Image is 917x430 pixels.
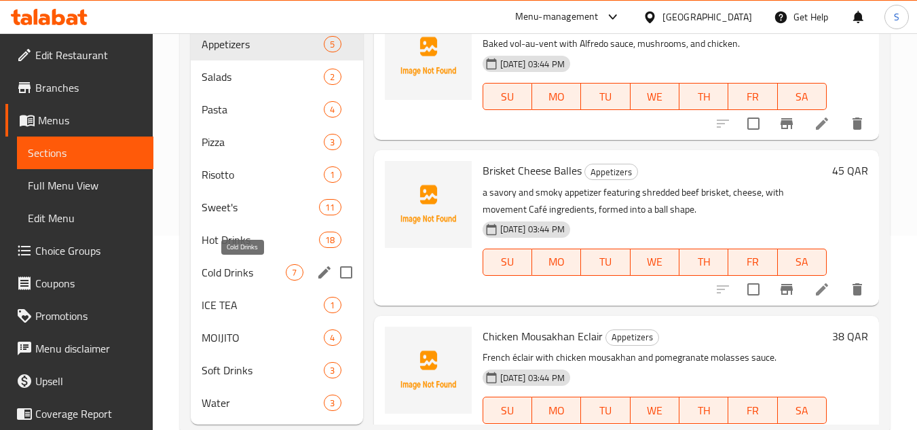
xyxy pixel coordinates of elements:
div: Pizza [202,134,324,150]
span: 4 [324,332,340,344]
p: a savory and smoky appetizer featuring shredded beef brisket, cheese, with movement Café ingredie... [483,184,827,218]
button: TH [679,397,728,424]
span: MOIJITO [202,329,324,346]
button: FR [728,397,777,424]
div: Menu-management [515,9,599,25]
button: FR [728,249,777,276]
div: Pasta [202,101,324,118]
button: MO [532,249,581,276]
span: [DATE] 03:44 PM [495,372,570,384]
span: MO [538,87,576,107]
button: SU [483,249,532,276]
div: items [319,199,341,215]
span: [DATE] 03:44 PM [495,223,570,236]
span: Menu disclaimer [35,340,143,357]
span: Edit Restaurant [35,47,143,63]
span: 4 [324,103,340,116]
button: TU [581,397,630,424]
div: items [324,297,341,313]
span: Brisket Cheese Balles [483,160,582,181]
span: TU [586,87,624,107]
div: ICE TEA1 [191,289,362,321]
a: Edit menu item [814,115,830,132]
span: WE [636,252,674,272]
span: 2 [324,71,340,84]
div: Pizza3 [191,126,362,158]
button: Branch-specific-item [770,273,803,306]
a: Branches [5,71,153,104]
span: SA [783,401,821,420]
button: WE [631,397,679,424]
button: SA [778,83,827,110]
p: Baked vol-au-vent with Alfredo sauce, mushrooms, and chicken. [483,35,827,52]
span: 18 [320,234,340,247]
div: items [324,395,341,411]
a: Edit Menu [17,202,153,234]
span: Coupons [35,275,143,291]
span: MO [538,252,576,272]
div: Hot Drinks18 [191,223,362,256]
span: Water [202,395,324,411]
div: Cold Drinks7edit [191,256,362,289]
button: FR [728,83,777,110]
button: MO [532,83,581,110]
span: Appetizers [585,164,637,180]
span: Sections [28,145,143,161]
span: ICE TEA [202,297,324,313]
div: items [324,101,341,118]
span: 5 [324,38,340,51]
a: Coupons [5,267,153,300]
span: SU [489,252,527,272]
button: delete [841,273,874,306]
span: Select to update [739,109,768,138]
span: Full Menu View [28,177,143,194]
span: FR [734,401,772,420]
a: Full Menu View [17,169,153,202]
span: SU [489,401,527,420]
a: Edit menu item [814,281,830,298]
button: WE [631,249,679,276]
span: 1 [324,168,340,181]
span: Upsell [35,373,143,389]
div: items [324,362,341,378]
span: Risotto [202,166,324,183]
span: Hot Drinks [202,232,319,248]
div: items [286,264,303,281]
div: MOIJITO4 [191,321,362,354]
div: Soft Drinks3 [191,354,362,387]
span: TH [685,252,723,272]
a: Coverage Report [5,397,153,430]
span: SA [783,87,821,107]
span: Coverage Report [35,406,143,422]
span: TU [586,401,624,420]
span: TH [685,401,723,420]
button: delete [841,107,874,140]
div: Salads2 [191,60,362,93]
span: 1 [324,299,340,312]
div: Soft Drinks [202,362,324,378]
div: Pasta4 [191,93,362,126]
a: Upsell [5,365,153,397]
span: Edit Menu [28,210,143,226]
button: edit [314,262,335,283]
span: Branches [35,79,143,96]
span: SA [783,252,821,272]
span: Appetizers [202,36,324,52]
button: MO [532,397,581,424]
span: 3 [324,364,340,377]
a: Choice Groups [5,234,153,267]
button: TU [581,249,630,276]
button: Branch-specific-item [770,107,803,140]
nav: Menu sections [191,22,362,425]
button: WE [631,83,679,110]
span: Salads [202,69,324,85]
button: SU [483,83,532,110]
span: MO [538,401,576,420]
span: WE [636,87,674,107]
